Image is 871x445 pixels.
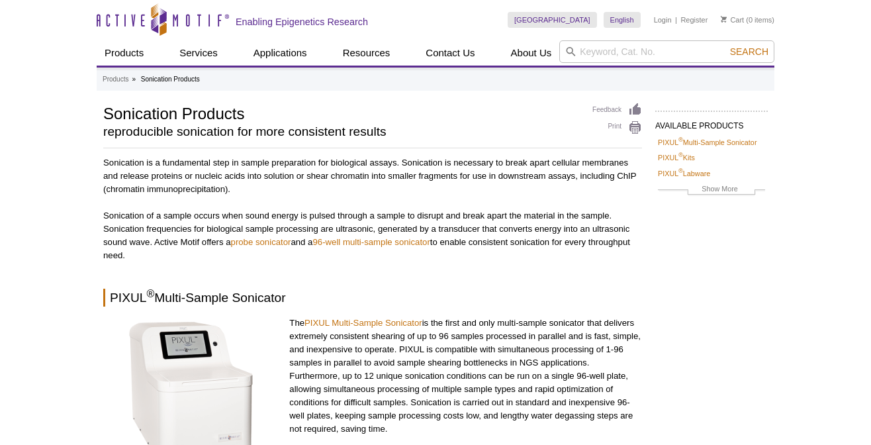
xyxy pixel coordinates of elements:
[680,15,708,25] a: Register
[658,168,710,179] a: PIXUL®Labware
[103,74,128,85] a: Products
[721,15,744,25] a: Cart
[312,237,430,247] a: 96-well multi-sample sonicator
[141,75,200,83] li: Sonication Products
[658,183,765,198] a: Show More
[678,152,683,159] sup: ®
[132,75,136,83] li: »
[246,40,315,66] a: Applications
[304,318,422,328] a: PIXUL Multi-Sample Sonicator
[236,16,368,28] h2: Enabling Epigenetics Research
[103,289,642,307] h2: PIXUL Multi-Sample Sonicator
[103,103,579,123] h1: Sonication Products
[592,103,642,117] a: Feedback
[97,40,152,66] a: Products
[503,40,560,66] a: About Us
[508,12,597,28] a: [GEOGRAPHIC_DATA]
[103,209,642,262] p: Sonication of a sample occurs when sound energy is pulsed through a sample to disrupt and break a...
[171,40,226,66] a: Services
[721,16,727,23] img: Your Cart
[675,12,677,28] li: |
[721,12,774,28] li: (0 items)
[289,317,642,436] p: The is the first and only multi-sample sonicator that delivers extremely consistent shearing of u...
[655,111,768,134] h2: AVAILABLE PRODUCTS
[559,40,774,63] input: Keyword, Cat. No.
[658,152,695,164] a: PIXUL®Kits
[103,156,642,196] p: Sonication is a fundamental step in sample preparation for biological assays. Sonication is neces...
[418,40,482,66] a: Contact Us
[146,288,154,299] sup: ®
[658,136,756,148] a: PIXUL®Multi-Sample Sonicator
[592,121,642,135] a: Print
[726,46,772,58] button: Search
[604,12,641,28] a: English
[231,237,291,247] a: probe sonicator
[335,40,398,66] a: Resources
[678,168,683,174] sup: ®
[678,136,683,143] sup: ®
[103,126,579,138] h2: reproducible sonication for more consistent results
[654,15,672,25] a: Login
[730,46,768,57] span: Search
